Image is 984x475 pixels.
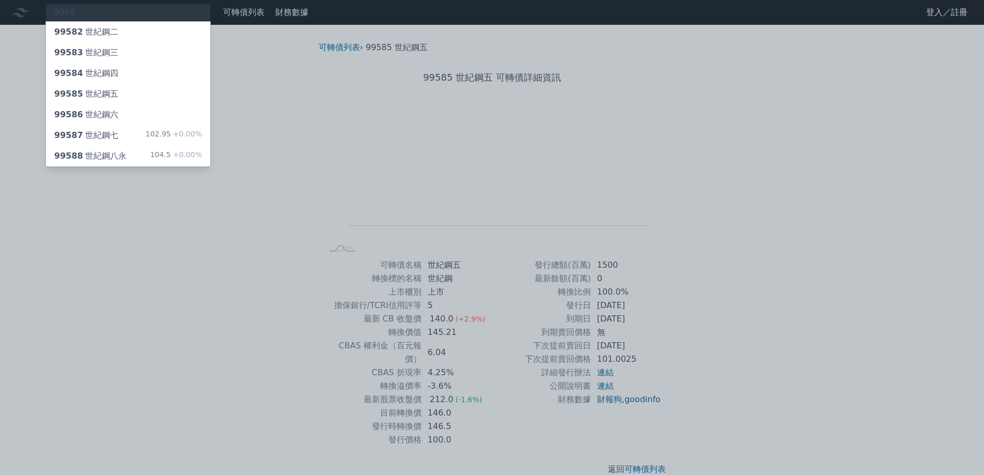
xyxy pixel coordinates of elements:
[54,47,118,59] div: 世紀鋼三
[150,150,202,162] div: 104.5
[46,146,210,166] a: 99588世紀鋼八永 104.5+0.00%
[54,109,118,121] div: 世紀鋼六
[54,48,83,57] span: 99583
[46,125,210,146] a: 99587世紀鋼七 102.95+0.00%
[171,130,202,138] span: +0.00%
[171,150,202,159] span: +0.00%
[54,68,83,78] span: 99584
[54,26,118,38] div: 世紀鋼二
[46,42,210,63] a: 99583世紀鋼三
[54,151,83,161] span: 99588
[54,129,118,142] div: 世紀鋼七
[54,27,83,37] span: 99582
[54,150,127,162] div: 世紀鋼八永
[54,88,118,100] div: 世紀鋼五
[146,129,202,142] div: 102.95
[46,84,210,104] a: 99585世紀鋼五
[54,67,118,80] div: 世紀鋼四
[46,63,210,84] a: 99584世紀鋼四
[54,110,83,119] span: 99586
[54,89,83,99] span: 99585
[46,104,210,125] a: 99586世紀鋼六
[54,130,83,140] span: 99587
[46,22,210,42] a: 99582世紀鋼二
